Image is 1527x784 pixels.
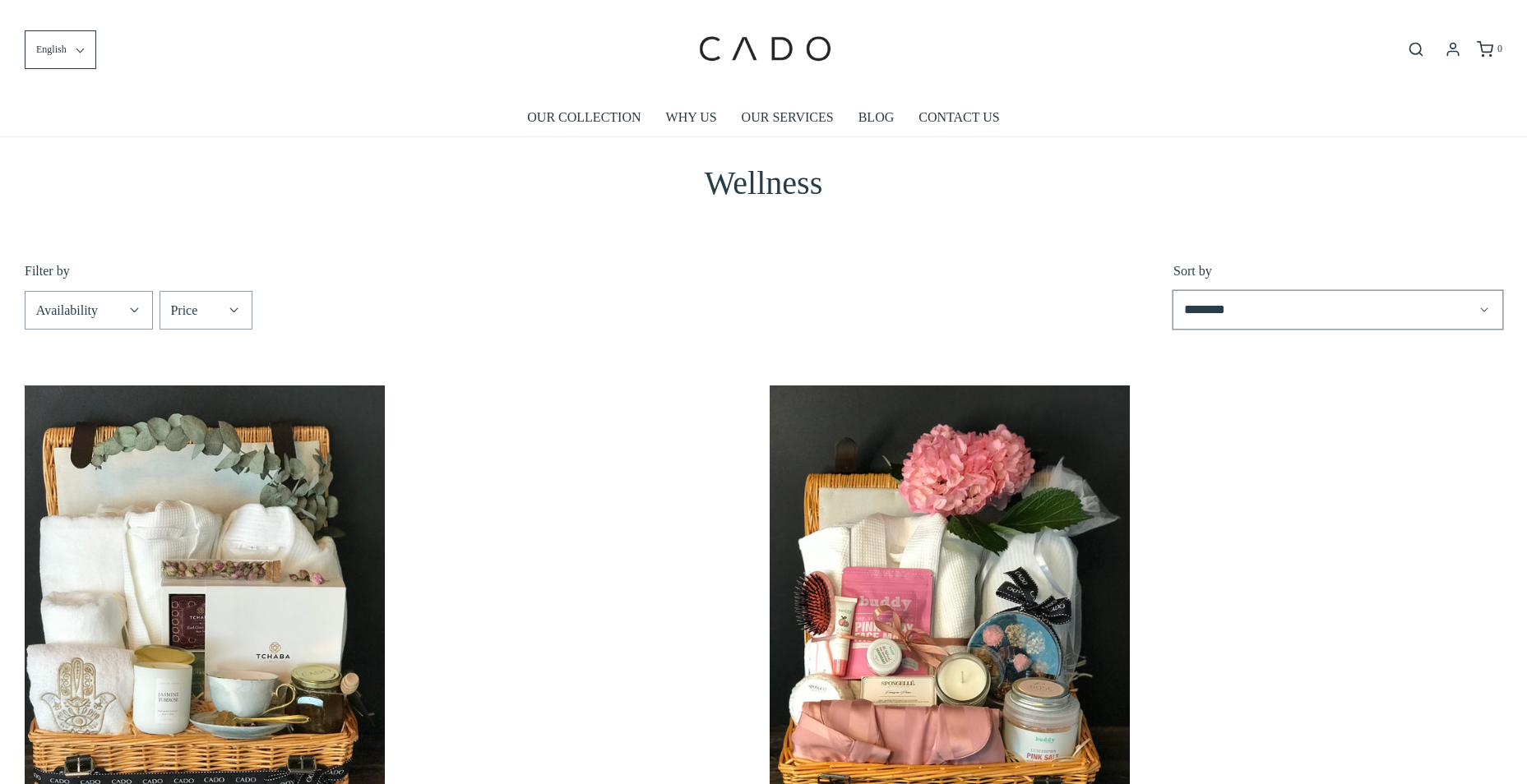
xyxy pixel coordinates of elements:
a: OUR COLLECTION [527,99,641,136]
span: Price [170,300,197,321]
a: WHY US [666,99,717,136]
img: cadogifting [694,12,834,86]
h2: Wellness [25,162,1502,205]
a: BLOG [858,99,895,136]
button: English [25,30,96,69]
button: Open search bar [1401,40,1431,58]
summary: Price [160,292,252,329]
summary: Availability [25,292,152,329]
a: CONTACT US [919,99,999,136]
span: Availability [36,300,98,321]
a: OUR SERVICES [742,99,834,136]
label: Sort by [1173,265,1502,278]
p: Filter by [25,265,1147,278]
a: 0 [1475,41,1502,58]
span: English [36,42,67,58]
span: 0 [1497,43,1502,54]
